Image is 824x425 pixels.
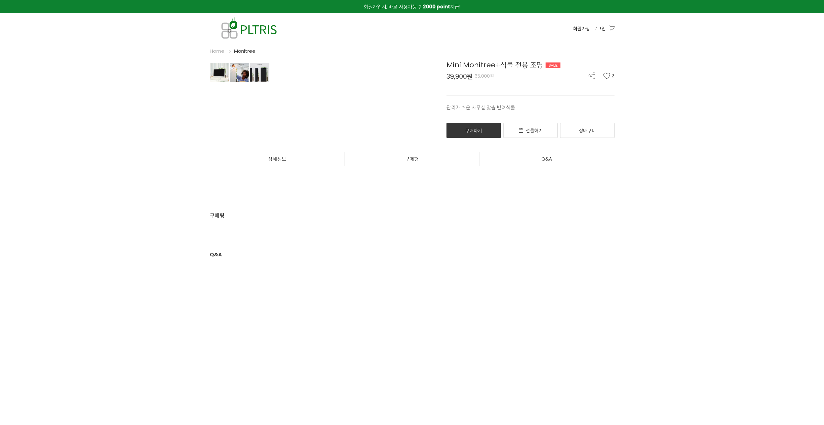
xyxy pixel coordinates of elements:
a: 상세정보 [210,152,344,166]
a: Monitree [234,48,255,54]
a: 로그인 [593,25,606,32]
a: Home [210,48,224,54]
button: 2 [603,73,615,79]
span: 39,900원 [446,73,473,80]
a: Q&A [480,152,614,166]
a: 회원가입 [573,25,590,32]
strong: 2000 point [423,3,450,10]
p: 관리가 쉬운 사무실 맞춤 반려식물 [446,104,615,111]
div: 구매평 [210,211,224,225]
div: SALE [546,62,560,68]
a: 구매하기 [446,123,501,138]
div: Mini Monitree+식물 전용 조명 [446,60,615,70]
span: 선물하기 [526,127,543,134]
a: 구매평 [344,152,479,166]
div: Q&A [210,251,222,264]
span: 2 [612,73,615,79]
a: 장바구니 [560,123,615,138]
a: 선물하기 [503,123,558,138]
span: 65,000원 [475,73,494,79]
span: 회원가입시, 바로 사용가능 한 지급! [364,3,460,10]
